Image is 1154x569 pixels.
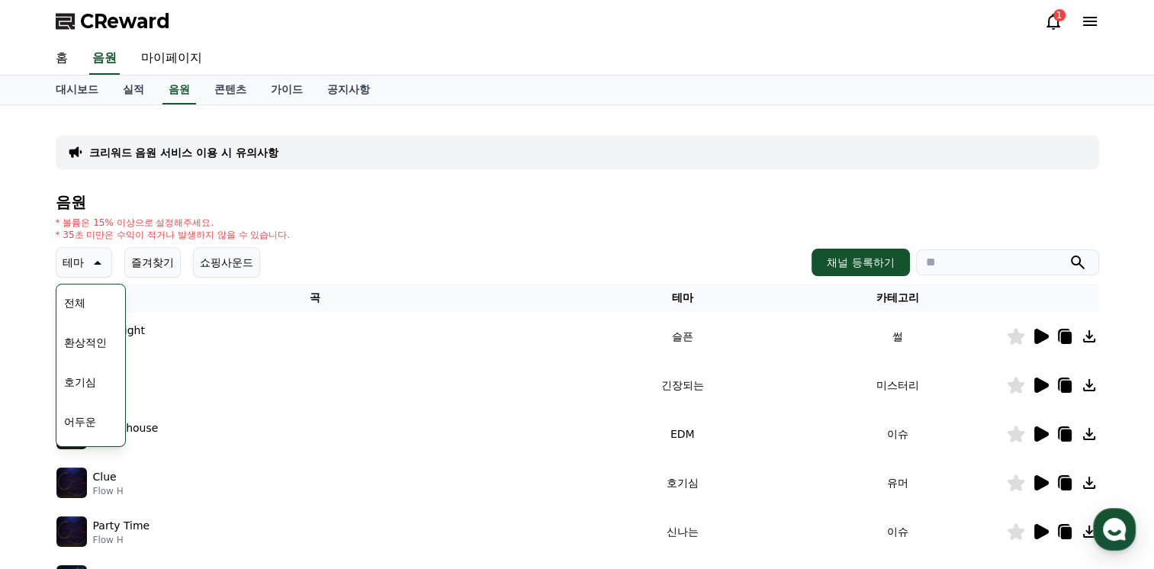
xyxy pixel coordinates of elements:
a: 크리워드 음원 서비스 이용 시 유의사항 [89,145,278,160]
a: 대화 [101,442,197,481]
button: 어두운 [58,405,102,439]
p: Flow H [93,485,124,497]
a: 마이페이지 [129,43,214,75]
td: 이슈 [790,507,1006,556]
button: 테마 [56,247,112,278]
a: 설정 [197,442,293,481]
a: 가이드 [259,76,315,104]
span: 홈 [48,465,57,477]
p: Party Time [93,518,150,534]
td: 긴장되는 [574,361,790,410]
p: * 볼륨은 15% 이상으로 설정해주세요. [56,217,291,229]
div: 1 [1053,9,1066,21]
p: Flow H [93,534,150,546]
button: 호기심 [58,365,102,399]
p: * 35초 미만은 수익이 적거나 발생하지 않을 수 있습니다. [56,229,291,241]
a: 공지사항 [315,76,382,104]
button: 채널 등록하기 [812,249,909,276]
a: 1 [1044,12,1062,31]
a: 음원 [162,76,196,104]
td: 호기심 [574,458,790,507]
img: music [56,468,87,498]
button: 전체 [58,286,92,320]
h4: 음원 [56,194,1099,211]
th: 테마 [574,284,790,312]
td: 슬픈 [574,312,790,361]
td: EDM [574,410,790,458]
img: music [56,516,87,547]
a: 홈 [5,442,101,481]
span: 대화 [140,466,158,478]
td: 썰 [790,312,1006,361]
th: 카테고리 [790,284,1006,312]
p: Clue [93,469,117,485]
button: 즐겨찾기 [124,247,181,278]
a: 대시보드 [43,76,111,104]
td: 유머 [790,458,1006,507]
a: 콘텐츠 [202,76,259,104]
a: 홈 [43,43,80,75]
td: 신나는 [574,507,790,556]
p: Sad Night [93,323,145,339]
button: 환상적인 [58,326,113,359]
td: 미스터리 [790,361,1006,410]
th: 곡 [56,284,575,312]
a: 실적 [111,76,156,104]
a: 음원 [89,43,120,75]
button: 쇼핑사운드 [193,247,260,278]
td: 이슈 [790,410,1006,458]
span: 설정 [236,465,254,477]
p: 테마 [63,252,84,273]
a: CReward [56,9,170,34]
span: CReward [80,9,170,34]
